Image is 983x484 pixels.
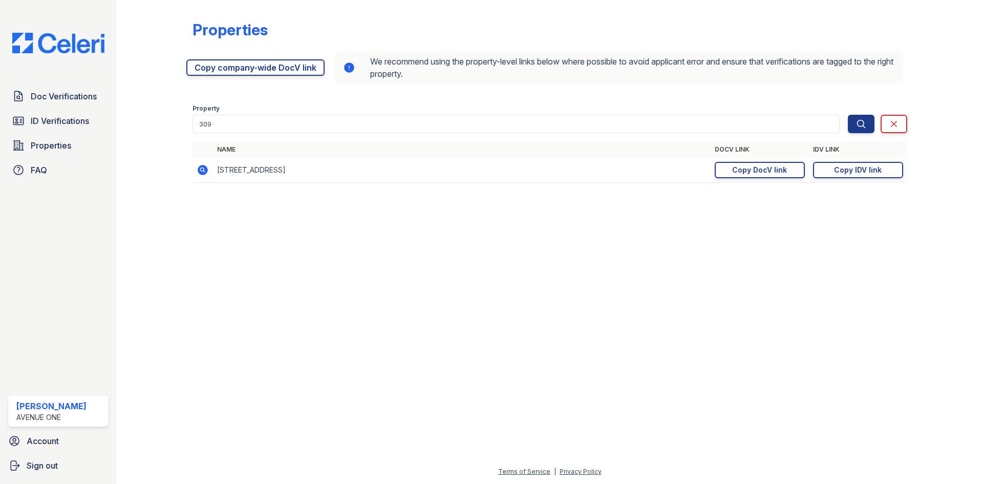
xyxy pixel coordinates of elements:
a: Copy IDV link [813,162,903,178]
th: DocV Link [711,141,809,158]
a: Doc Verifications [8,86,109,107]
span: Properties [31,139,71,152]
input: Search by property name or address [193,115,840,133]
span: Account [27,435,59,447]
span: Doc Verifications [31,90,97,102]
a: ID Verifications [8,111,109,131]
th: Name [213,141,711,158]
div: Copy DocV link [732,165,787,175]
span: ID Verifications [31,115,89,127]
div: | [554,468,556,475]
a: Copy DocV link [715,162,805,178]
div: Properties [193,20,268,39]
a: Copy company-wide DocV link [186,59,325,76]
a: Terms of Service [498,468,550,475]
label: Property [193,104,220,113]
th: IDV Link [809,141,907,158]
a: FAQ [8,160,109,180]
td: [STREET_ADDRESS] [213,158,711,183]
a: Privacy Policy [560,468,602,475]
div: Copy IDV link [834,165,882,175]
span: FAQ [31,164,47,176]
img: CE_Logo_Blue-a8612792a0a2168367f1c8372b55b34899dd931a85d93a1a3d3e32e68fde9ad4.png [4,33,113,53]
span: Sign out [27,459,58,472]
a: Properties [8,135,109,156]
a: Sign out [4,455,113,476]
div: Avenue One [16,412,87,423]
div: We recommend using the property-level links below where possible to avoid applicant error and ens... [335,51,903,84]
a: Account [4,431,113,451]
div: [PERSON_NAME] [16,400,87,412]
